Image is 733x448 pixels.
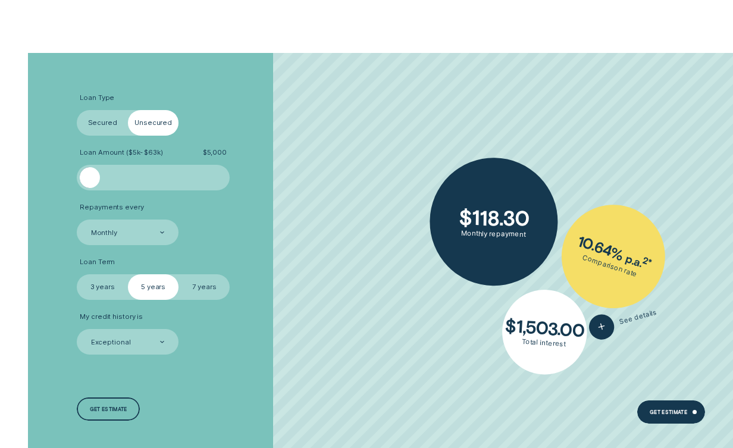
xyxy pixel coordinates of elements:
span: My credit history is [80,312,143,321]
span: Loan Term [80,258,115,266]
label: 3 years [77,274,128,300]
a: Get estimate [77,397,140,421]
label: Unsecured [128,110,179,136]
span: Loan Amount ( $5k - $63k ) [80,148,162,156]
span: Loan Type [80,93,114,102]
label: 5 years [128,274,179,300]
div: Monthly [91,228,117,237]
label: 7 years [178,274,230,300]
span: Repayments every [80,203,143,211]
button: See details [585,300,659,342]
div: Exceptional [91,338,131,346]
span: $ 5,000 [203,148,227,156]
span: See details [618,308,657,326]
label: Secured [77,110,128,136]
a: Get Estimate [637,400,705,424]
